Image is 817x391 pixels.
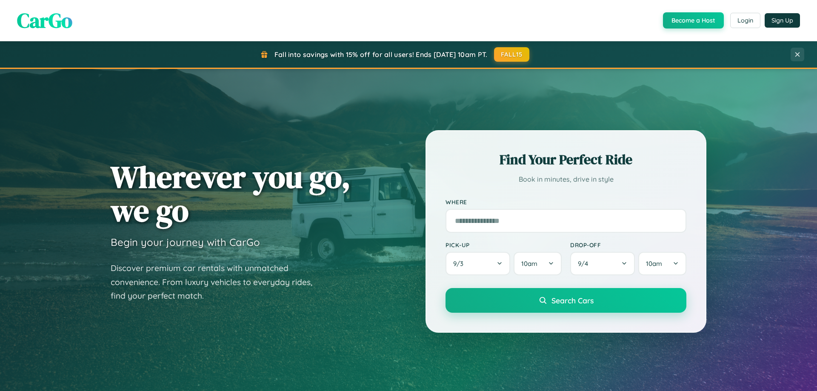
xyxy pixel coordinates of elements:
[111,236,260,248] h3: Begin your journey with CarGo
[446,173,686,186] p: Book in minutes, drive in style
[17,6,72,34] span: CarGo
[521,260,537,268] span: 10am
[446,252,510,275] button: 9/3
[446,288,686,313] button: Search Cars
[765,13,800,28] button: Sign Up
[111,160,351,227] h1: Wherever you go, we go
[578,260,592,268] span: 9 / 4
[111,261,323,303] p: Discover premium car rentals with unmatched convenience. From luxury vehicles to everyday rides, ...
[638,252,686,275] button: 10am
[514,252,562,275] button: 10am
[453,260,468,268] span: 9 / 3
[551,296,594,305] span: Search Cars
[646,260,662,268] span: 10am
[446,198,686,205] label: Where
[494,47,530,62] button: FALL15
[446,241,562,248] label: Pick-up
[446,150,686,169] h2: Find Your Perfect Ride
[663,12,724,29] button: Become a Host
[274,50,488,59] span: Fall into savings with 15% off for all users! Ends [DATE] 10am PT.
[570,241,686,248] label: Drop-off
[730,13,760,28] button: Login
[570,252,635,275] button: 9/4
